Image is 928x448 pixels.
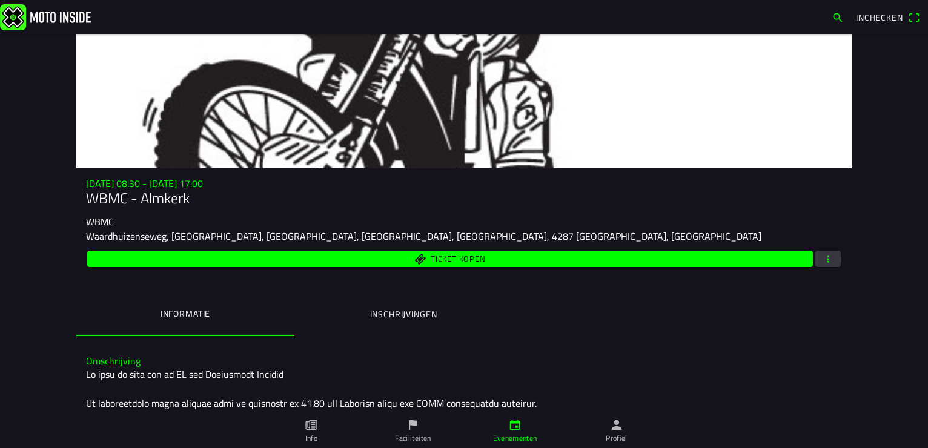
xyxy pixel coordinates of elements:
[86,178,842,189] h3: [DATE] 08:30 - [DATE] 17:00
[508,418,522,432] ion-icon: kalender
[610,418,623,432] ion-icon: persoon
[826,7,850,27] a: zoeken
[370,308,437,321] ion-label: Inschrijvingen
[86,214,114,229] ion-text: WBMC
[161,307,210,320] ion-label: Informatie
[395,433,431,444] ion-label: Faciliteiten
[86,355,842,367] h3: Omschrijving
[86,189,842,207] h1: WBMC - Almkerk
[305,433,317,444] ion-label: Info
[850,7,926,27] a: IncheckenQR-scanner
[856,11,903,24] span: Inchecken
[305,418,318,432] ion-icon: papier
[431,255,485,263] span: Ticket kopen
[606,433,628,444] ion-label: Profiel
[86,229,761,243] ion-text: Waardhuizenseweg, [GEOGRAPHIC_DATA], [GEOGRAPHIC_DATA], [GEOGRAPHIC_DATA], [GEOGRAPHIC_DATA], 428...
[406,418,420,432] ion-icon: vlag
[493,433,537,444] ion-label: Evenementen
